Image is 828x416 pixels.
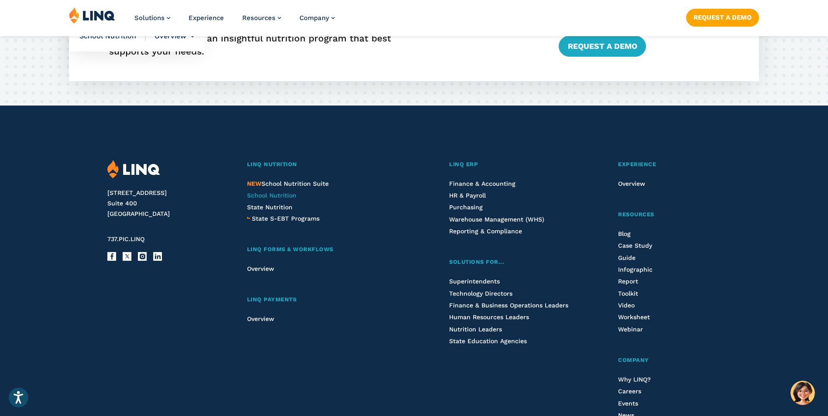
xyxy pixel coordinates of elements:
[299,14,329,22] span: Company
[618,400,638,407] a: Events
[299,14,335,22] a: Company
[247,204,292,211] a: State Nutrition
[449,314,529,321] a: Human Resources Leaders
[449,204,483,211] a: Purchasing
[618,211,654,218] span: Resources
[449,278,500,285] a: Superintendents
[247,296,297,303] span: LINQ Payments
[107,160,160,179] img: LINQ | K‑12 Software
[79,31,146,41] span: School Nutrition
[123,252,131,261] a: X
[247,246,333,252] span: LINQ Forms & Workflows
[618,326,643,333] a: Webinar
[618,357,649,363] span: Company
[252,214,320,223] a: State S-EBT Programs
[69,7,115,24] img: LINQ | K‑12 Software
[618,314,650,321] a: Worksheet
[107,235,144,242] span: 737.PIC.LINQ
[618,356,720,365] a: Company
[618,160,720,169] a: Experience
[134,14,165,22] span: Solutions
[790,381,815,405] button: Hello, have a question? Let’s chat.
[449,290,512,297] a: Technology Directors
[107,188,226,219] address: [STREET_ADDRESS] Suite 400 [GEOGRAPHIC_DATA]
[618,230,631,237] a: Blog
[618,242,652,249] a: Case Study
[618,302,635,309] a: Video
[559,36,646,57] a: Request a Demo
[449,302,568,309] a: Finance & Business Operations Leaders
[618,266,653,273] a: Infographic
[247,160,404,169] a: LINQ Nutrition
[247,161,297,167] span: LINQ Nutrition
[449,192,486,199] a: HR & Payroll
[618,180,645,187] a: Overview
[247,180,329,187] span: School Nutrition Suite
[449,338,527,344] a: State Education Agencies
[686,9,759,26] a: Request a Demo
[134,7,335,36] nav: Primary Navigation
[449,216,544,223] a: Warehouse Management (WHS)
[107,252,116,261] a: Facebook
[449,326,502,333] a: Nutrition Leaders
[252,215,320,222] span: State S-EBT Programs
[618,376,651,383] a: Why LINQ?
[138,252,147,261] a: Instagram
[189,14,224,22] a: Experience
[618,290,638,297] a: Toolkit
[449,180,515,187] a: Finance & Accounting
[686,7,759,26] nav: Button Navigation
[247,245,404,254] a: LINQ Forms & Workflows
[146,21,194,51] li: Overview
[449,160,573,169] a: LINQ ERP
[618,278,638,285] a: Report
[618,161,656,167] span: Experience
[449,228,522,235] a: Reporting & Compliance
[242,14,281,22] a: Resources
[618,210,720,219] a: Resources
[247,265,274,272] a: Overview
[247,315,274,322] a: Overview
[134,14,170,22] a: Solutions
[242,14,275,22] span: Resources
[247,192,296,199] a: School Nutrition
[247,180,329,187] a: NEWSchool Nutrition Suite
[153,252,162,261] a: LinkedIn
[618,388,641,395] a: Careers
[449,161,478,167] span: LINQ ERP
[247,180,261,187] span: NEW
[247,295,404,304] a: LINQ Payments
[618,254,636,261] a: Guide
